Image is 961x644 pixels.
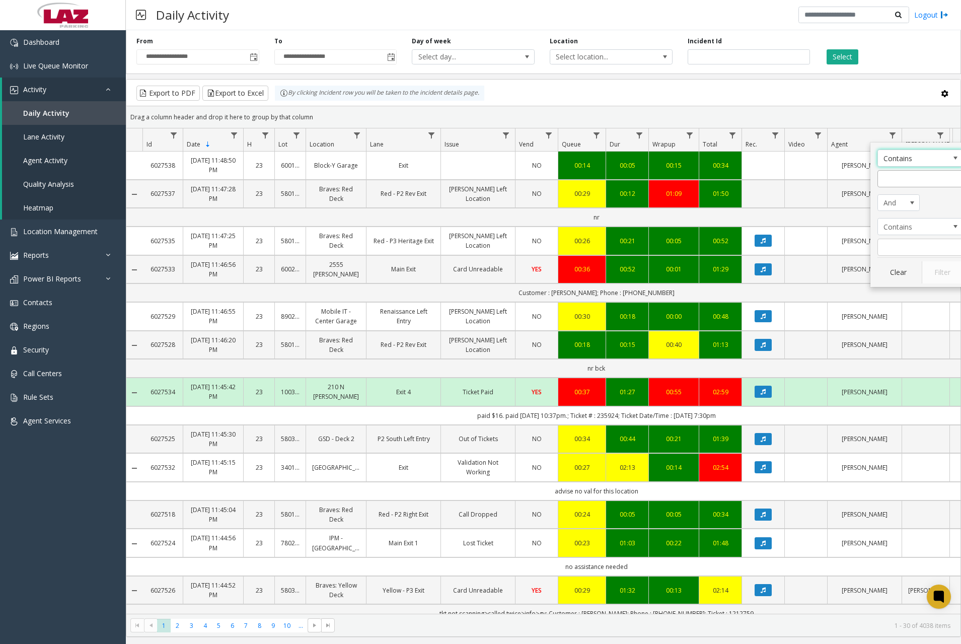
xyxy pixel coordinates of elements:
span: Power BI Reports [23,274,81,283]
a: 02:13 [612,463,642,472]
a: NO [522,161,552,170]
a: Wrapup Filter Menu [683,128,697,142]
a: 6027525 [149,434,177,444]
span: Contains [878,219,945,235]
a: Braves: Red Deck [312,231,360,250]
a: Collapse Details [126,190,142,198]
a: NO [522,236,552,246]
a: Ticket Paid [447,387,509,397]
span: YES [532,388,542,396]
img: 'icon' [10,394,18,402]
a: [GEOGRAPHIC_DATA] [312,463,360,472]
a: NO [522,463,552,472]
a: Red - P2 Right Exit [373,510,434,519]
a: 23 [250,264,268,274]
a: 00:24 [564,510,600,519]
a: [PERSON_NAME] [834,538,896,548]
a: Vend Filter Menu [542,128,556,142]
div: 02:54 [705,463,735,472]
a: 00:22 [655,538,693,548]
a: 01:48 [705,538,735,548]
a: 00:30 [564,312,600,321]
a: 23 [250,434,268,444]
button: Export to Excel [202,86,268,101]
a: [PERSON_NAME] [834,387,896,397]
img: infoIcon.svg [280,89,288,97]
label: From [136,37,153,46]
a: Yellow - P3 Exit [373,586,434,595]
a: 00:40 [655,340,693,349]
a: 01:32 [612,586,642,595]
span: Regions [23,321,49,331]
span: NO [532,340,542,349]
a: 600228 [281,264,300,274]
a: 00:37 [564,387,600,397]
img: 'icon' [10,370,18,378]
a: [DATE] 11:45:15 PM [189,458,237,477]
a: YES [522,264,552,274]
a: 01:13 [705,340,735,349]
span: Dashboard [23,37,59,47]
a: 6027526 [149,586,177,595]
a: 00:12 [612,189,642,198]
a: GSD - Deck 2 [312,434,360,444]
a: 23 [250,538,268,548]
a: 00:52 [705,236,735,246]
a: 00:05 [612,161,642,170]
a: 6027529 [149,312,177,321]
a: NO [522,312,552,321]
a: 23 [250,586,268,595]
a: 00:05 [612,510,642,519]
span: Activity [23,85,46,94]
a: 00:01 [655,264,693,274]
a: 00:52 [612,264,642,274]
a: [PERSON_NAME] [834,510,896,519]
span: NO [532,189,542,198]
a: 01:09 [655,189,693,198]
a: 23 [250,236,268,246]
a: Queue Filter Menu [590,128,604,142]
a: Braves: Red Deck [312,184,360,203]
a: 01:27 [612,387,642,397]
div: 01:39 [705,434,735,444]
span: NO [532,435,542,443]
a: Red - P2 Rev Exit [373,340,434,349]
a: Lot Filter Menu [290,128,304,142]
span: NO [532,312,542,321]
span: Live Queue Monitor [23,61,88,70]
a: Id Filter Menu [167,128,181,142]
a: 00:21 [655,434,693,444]
a: 00:48 [705,312,735,321]
a: Red - P2 Rev Exit [373,189,434,198]
a: 6027518 [149,510,177,519]
button: Export to PDF [136,86,200,101]
a: Collapse Details [126,540,142,548]
a: 00:34 [705,161,735,170]
a: 00:27 [564,463,600,472]
a: 01:03 [612,538,642,548]
label: Incident Id [688,37,722,46]
span: Agent Services [23,416,71,425]
img: 'icon' [10,62,18,70]
a: Collapse Details [126,341,142,349]
a: 00:00 [655,312,693,321]
a: 00:15 [612,340,642,349]
a: [DATE] 11:44:56 PM [189,533,237,552]
a: 580116 [281,236,300,246]
img: 'icon' [10,252,18,260]
a: [PERSON_NAME] Left Location [447,231,509,250]
a: 340154 [281,463,300,472]
a: Collapse Details [126,464,142,472]
div: 00:18 [564,340,600,349]
a: Lane Activity [2,125,126,149]
a: 23 [250,312,268,321]
a: 2555 [PERSON_NAME] [312,260,360,279]
a: 580332 [281,434,300,444]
